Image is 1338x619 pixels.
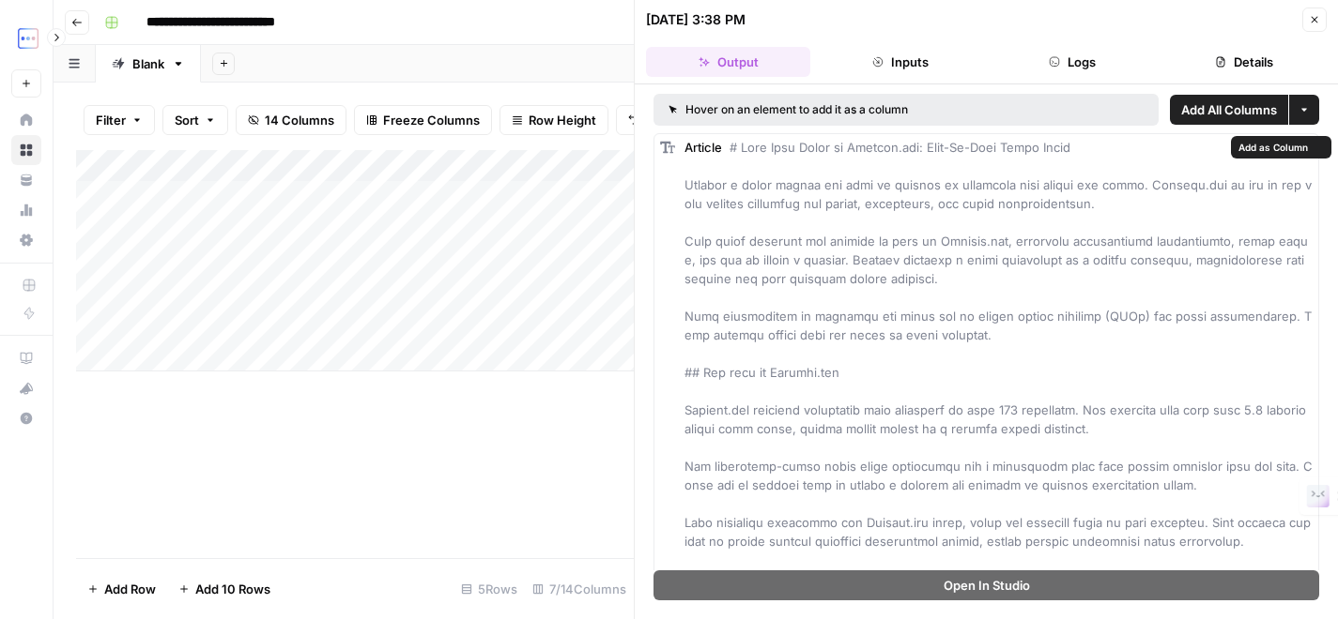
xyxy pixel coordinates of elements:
[236,105,346,135] button: 14 Columns
[11,343,41,373] a: AirOps Academy
[383,111,480,129] span: Freeze Columns
[96,111,126,129] span: Filter
[175,111,199,129] span: Sort
[104,580,156,598] span: Add Row
[669,101,1026,118] div: Hover on an element to add it as a column
[1181,100,1277,119] span: Add All Columns
[500,105,608,135] button: Row Height
[265,111,334,129] span: 14 Columns
[11,165,41,195] a: Your Data
[195,580,270,598] span: Add 10 Rows
[991,47,1155,77] button: Logs
[646,10,746,29] div: [DATE] 3:38 PM
[11,373,41,403] button: What's new?
[1238,140,1308,155] span: Add as Column
[1162,47,1327,77] button: Details
[167,574,282,604] button: Add 10 Rows
[11,403,41,433] button: Help + Support
[11,105,41,135] a: Home
[11,225,41,255] a: Settings
[818,47,982,77] button: Inputs
[96,45,201,83] a: Blank
[11,22,45,55] img: TripleDart Logo
[1170,95,1288,125] button: Add All Columns
[454,574,525,604] div: 5 Rows
[1231,136,1331,159] button: Add as Column
[529,111,596,129] span: Row Height
[76,574,167,604] button: Add Row
[11,135,41,165] a: Browse
[525,574,634,604] div: 7/14 Columns
[654,570,1319,600] button: Open In Studio
[162,105,228,135] button: Sort
[944,576,1030,595] span: Open In Studio
[646,47,810,77] button: Output
[11,15,41,62] button: Workspace: TripleDart
[354,105,492,135] button: Freeze Columns
[84,105,155,135] button: Filter
[132,54,164,73] div: Blank
[684,140,722,155] span: Article
[12,374,40,402] div: What's new?
[11,195,41,225] a: Usage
